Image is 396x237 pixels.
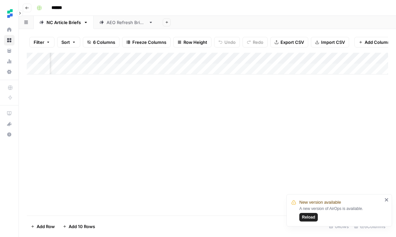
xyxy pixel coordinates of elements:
[4,119,14,129] div: What's new?
[61,39,70,45] span: Sort
[214,37,240,47] button: Undo
[34,39,44,45] span: Filter
[224,39,236,45] span: Undo
[384,197,389,202] button: close
[4,56,15,67] a: Usage
[4,119,15,129] button: What's new?
[107,19,146,26] div: AEO Refresh Briefs
[34,16,94,29] a: NC Article Briefs
[132,39,166,45] span: Freeze Columns
[4,8,16,19] img: Ten Speed Logo
[280,39,304,45] span: Export CSV
[4,108,15,119] a: AirOps Academy
[69,223,95,230] span: Add 10 Rows
[4,129,15,140] button: Help + Support
[365,39,390,45] span: Add Column
[173,37,212,47] button: Row Height
[94,16,159,29] a: AEO Refresh Briefs
[4,24,15,35] a: Home
[4,35,15,45] a: Browse
[4,67,15,77] a: Settings
[299,199,341,206] span: New version available
[354,37,394,47] button: Add Column
[321,39,345,45] span: Import CSV
[83,37,119,47] button: 6 Columns
[59,221,99,232] button: Add 10 Rows
[37,223,55,230] span: Add Row
[183,39,207,45] span: Row Height
[27,221,59,232] button: Add Row
[253,39,263,45] span: Redo
[93,39,115,45] span: 6 Columns
[122,37,171,47] button: Freeze Columns
[311,37,349,47] button: Import CSV
[29,37,54,47] button: Filter
[4,45,15,56] a: Your Data
[243,37,268,47] button: Redo
[302,214,315,220] span: Reload
[47,19,81,26] div: NC Article Briefs
[57,37,80,47] button: Sort
[270,37,308,47] button: Export CSV
[299,213,318,222] button: Reload
[351,221,388,232] div: 6/6 Columns
[326,221,351,232] div: 0 Rows
[299,206,382,222] div: A new version of AirOps is available.
[4,5,15,22] button: Workspace: Ten Speed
